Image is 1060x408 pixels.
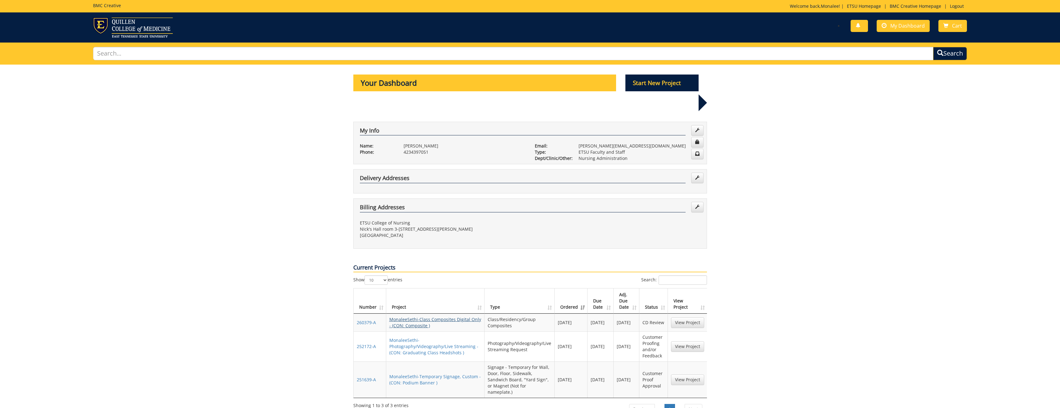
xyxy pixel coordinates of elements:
span: My Dashboard [890,22,925,29]
a: 260379-A [357,320,376,325]
td: [DATE] [555,314,588,331]
p: 4234397051 [404,149,526,155]
h4: Delivery Addresses [360,175,686,183]
p: Nursing Administration [579,155,700,161]
p: [GEOGRAPHIC_DATA] [360,232,526,238]
th: Project: activate to sort column ascending [386,288,485,314]
th: View Project: activate to sort column ascending [668,288,707,314]
button: Search [933,47,967,60]
p: Phone: [360,149,394,155]
td: CD Review [639,314,668,331]
td: [DATE] [588,361,614,398]
span: Cart [952,22,962,29]
img: ETSU logo [93,17,173,38]
th: Number: activate to sort column ascending [354,288,386,314]
td: [DATE] [614,314,640,331]
a: 251639-A [357,377,376,383]
a: Logout [947,3,967,9]
td: [DATE] [614,361,640,398]
a: MonaleeSethi-Class Composites Digital Only - (CON: Composite ) [389,316,481,329]
td: [DATE] [555,361,588,398]
p: Start New Project [625,75,699,91]
a: Edit Addresses [691,202,704,212]
p: ETSU Faculty and Staff [579,149,700,155]
a: Change Password [691,137,704,147]
td: Photography/Videography/Live Streaming Request [485,331,555,361]
select: Showentries [365,275,388,285]
p: NIck's Hall room 3-[STREET_ADDRESS][PERSON_NAME] [360,226,526,232]
input: Search... [93,47,934,60]
a: Cart [938,20,967,32]
h4: Billing Addresses [360,204,686,212]
th: Status: activate to sort column ascending [639,288,668,314]
a: Edit Addresses [691,173,704,183]
a: Edit Info [691,125,704,136]
p: Name: [360,143,394,149]
h4: My Info [360,128,686,136]
a: 252172-A [357,343,376,349]
td: [DATE] [588,314,614,331]
td: Signage - Temporary for Wall, Door, Floor, Sidewalk, Sandwich Board, "Yard Sign", or Magnet (Not ... [485,361,555,398]
a: Start New Project [625,80,699,86]
p: Your Dashboard [353,75,616,91]
p: Email: [535,143,569,149]
th: Adj. Due Date: activate to sort column ascending [614,288,640,314]
a: View Project [671,374,704,385]
p: Dept/Clinic/Other: [535,155,569,161]
td: [DATE] [555,331,588,361]
td: [DATE] [588,331,614,361]
a: Monalee [821,3,839,9]
p: [PERSON_NAME][EMAIL_ADDRESS][DOMAIN_NAME] [579,143,700,149]
label: Search: [641,275,707,285]
th: Due Date: activate to sort column ascending [588,288,614,314]
p: Welcome back, ! | | | [790,3,967,9]
td: [DATE] [614,331,640,361]
th: Ordered: activate to sort column ascending [555,288,588,314]
th: Type: activate to sort column ascending [485,288,555,314]
td: Customer Proofing and/or Feedback [639,331,668,361]
a: MonaleeSethi-Temporary Signage, Custom - (CON: Podium Banner ) [389,374,481,386]
a: ETSU Homepage [844,3,884,9]
a: View Project [671,341,704,352]
p: [PERSON_NAME] [404,143,526,149]
td: Class/Residency/Group Composites [485,314,555,331]
a: My Dashboard [877,20,930,32]
a: BMC Creative Homepage [887,3,944,9]
p: ETSU College of Nursing [360,220,526,226]
p: Current Projects [353,264,707,272]
a: MonaleeSethi-Photography/Videography/Live Streaming - (CON: Graduating Class Headshots ) [389,337,478,356]
a: Change Communication Preferences [691,149,704,159]
input: Search: [659,275,707,285]
a: View Project [671,317,704,328]
h5: BMC Creative [93,3,121,8]
label: Show entries [353,275,402,285]
p: Type: [535,149,569,155]
td: Customer Proof Approval [639,361,668,398]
